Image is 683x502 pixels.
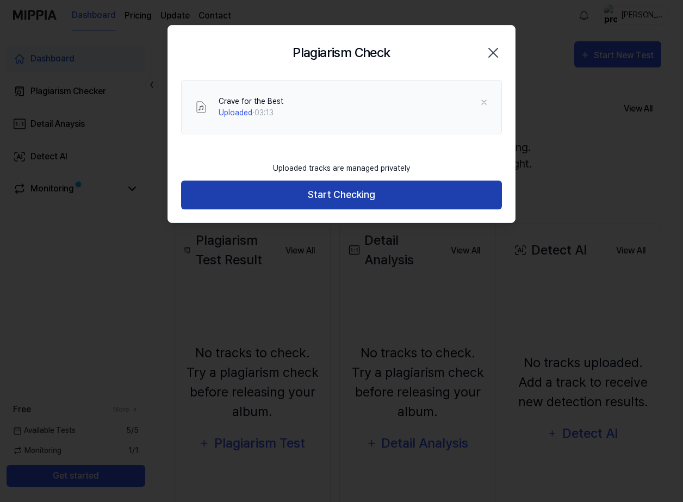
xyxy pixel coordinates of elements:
div: Crave for the Best [219,96,283,107]
span: Uploaded [219,108,252,117]
img: File Select [195,101,208,114]
button: Start Checking [181,181,502,209]
h2: Plagiarism Check [293,43,390,63]
div: Uploaded tracks are managed privately [266,156,417,181]
div: · 03:13 [219,107,283,119]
